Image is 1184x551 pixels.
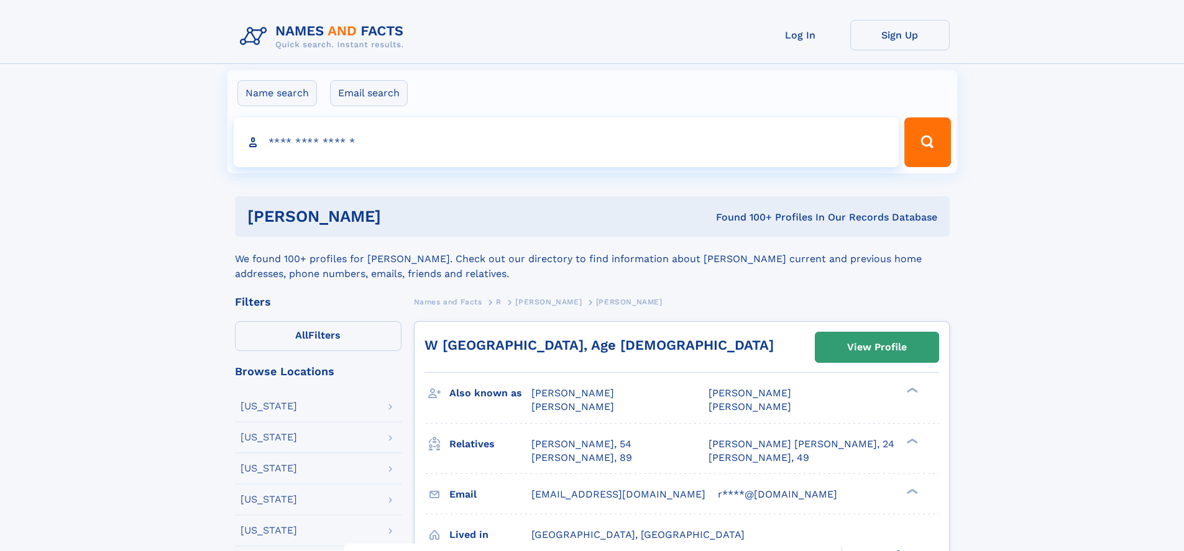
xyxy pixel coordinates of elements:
span: [PERSON_NAME] [709,387,791,399]
input: search input [234,117,899,167]
a: W [GEOGRAPHIC_DATA], Age [DEMOGRAPHIC_DATA] [424,337,774,353]
a: Sign Up [850,20,950,50]
h1: [PERSON_NAME] [247,209,549,224]
span: [PERSON_NAME] [515,298,582,306]
span: [PERSON_NAME] [531,387,614,399]
a: [PERSON_NAME], 49 [709,451,809,465]
label: Name search [237,80,317,106]
h3: Also known as [449,383,531,404]
label: Filters [235,321,402,351]
img: Logo Names and Facts [235,20,414,53]
div: Browse Locations [235,366,402,377]
a: [PERSON_NAME], 54 [531,437,631,451]
span: [PERSON_NAME] [596,298,663,306]
a: [PERSON_NAME] [PERSON_NAME], 24 [709,437,894,451]
a: Names and Facts [414,294,482,309]
div: [US_STATE] [241,432,297,442]
a: [PERSON_NAME] [515,294,582,309]
span: R [496,298,502,306]
span: [PERSON_NAME] [531,401,614,412]
span: [EMAIL_ADDRESS][DOMAIN_NAME] [531,488,705,500]
span: [PERSON_NAME] [709,401,791,412]
button: Search Button [904,117,950,167]
a: [PERSON_NAME], 89 [531,451,632,465]
label: Email search [330,80,408,106]
a: R [496,294,502,309]
div: [US_STATE] [241,494,297,504]
h3: Email [449,484,531,505]
h3: Lived in [449,524,531,545]
div: We found 100+ profiles for [PERSON_NAME]. Check out our directory to find information about [PERS... [235,237,950,281]
div: [US_STATE] [241,526,297,535]
div: ❯ [904,386,919,394]
div: View Profile [847,333,907,362]
a: Log In [751,20,850,50]
span: [GEOGRAPHIC_DATA], [GEOGRAPHIC_DATA] [531,529,745,540]
div: [US_STATE] [241,401,297,411]
span: All [295,329,308,341]
div: Found 100+ Profiles In Our Records Database [548,211,937,224]
div: ❯ [904,487,919,495]
h3: Relatives [449,434,531,455]
div: Filters [235,296,402,307]
a: View Profile [815,332,938,362]
div: ❯ [904,437,919,445]
div: [US_STATE] [241,463,297,473]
